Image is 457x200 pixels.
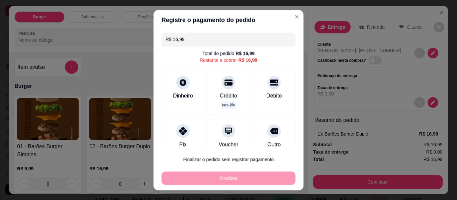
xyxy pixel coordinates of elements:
button: Close [291,11,302,22]
header: Registre o pagamento do pedido [154,10,304,30]
div: R$ 16,99 [236,50,255,57]
div: Pix [179,140,187,148]
p: taxa [222,103,235,108]
input: Ex.: hambúrguer de cordeiro [166,33,292,46]
span: 2 % [230,103,235,108]
button: Finalizar o pedido sem registrar pagamento [162,153,296,166]
div: Crédito [220,92,237,100]
div: Dinheiro [173,92,193,100]
div: Débito [266,92,282,100]
div: R$ 16,99 [238,57,257,63]
div: Outro [267,140,281,148]
div: Total do pedido [202,50,255,57]
div: Restante a cobrar [200,57,257,63]
div: Voucher [219,140,239,148]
